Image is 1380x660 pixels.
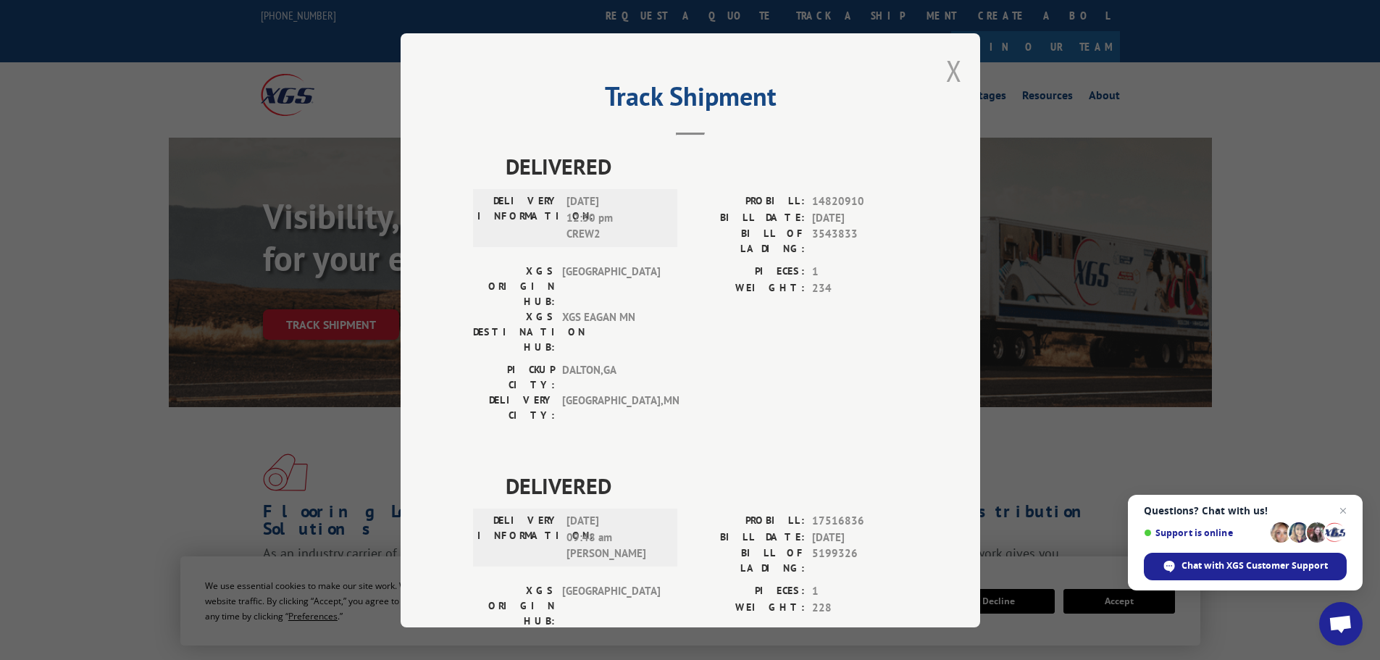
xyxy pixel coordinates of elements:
label: BILL OF LADING: [690,226,805,256]
span: DELIVERED [506,469,908,502]
label: BILL DATE: [690,209,805,226]
span: 234 [812,280,908,296]
label: XGS ORIGIN HUB: [473,583,555,629]
label: WEIGHT: [690,599,805,616]
span: 228 [812,599,908,616]
span: [DATE] 12:30 pm CREW2 [566,193,664,243]
label: XGS DESTINATION HUB: [473,309,555,355]
span: 5199326 [812,546,908,576]
span: 17516836 [812,513,908,530]
label: WEIGHT: [690,280,805,296]
label: BILL DATE: [690,529,805,546]
span: [GEOGRAPHIC_DATA] [562,583,660,629]
label: BILL OF LADING: [690,546,805,576]
div: Open chat [1319,602,1363,646]
span: XGS EAGAN MN [562,309,660,355]
span: Chat with XGS Customer Support [1182,559,1328,572]
div: Chat with XGS Customer Support [1144,553,1347,580]
span: [DATE] [812,209,908,226]
span: 1 [812,264,908,280]
span: Support is online [1144,527,1266,538]
span: [GEOGRAPHIC_DATA] , MN [562,393,660,423]
span: 14820910 [812,193,908,210]
span: 1 [812,583,908,600]
span: 3543833 [812,226,908,256]
label: DELIVERY CITY: [473,393,555,423]
label: DELIVERY INFORMATION: [477,513,559,562]
label: XGS ORIGIN HUB: [473,264,555,309]
span: Questions? Chat with us! [1144,505,1347,517]
span: DELIVERED [506,150,908,183]
span: [DATE] 09:48 am [PERSON_NAME] [566,513,664,562]
h2: Track Shipment [473,86,908,114]
label: PIECES: [690,264,805,280]
label: PIECES: [690,583,805,600]
span: [GEOGRAPHIC_DATA] [562,264,660,309]
label: DELIVERY INFORMATION: [477,193,559,243]
span: [DATE] [812,529,908,546]
label: PICKUP CITY: [473,362,555,393]
span: DALTON , GA [562,362,660,393]
label: PROBILL: [690,193,805,210]
span: Close chat [1334,502,1352,519]
label: PROBILL: [690,513,805,530]
button: Close modal [946,51,962,90]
